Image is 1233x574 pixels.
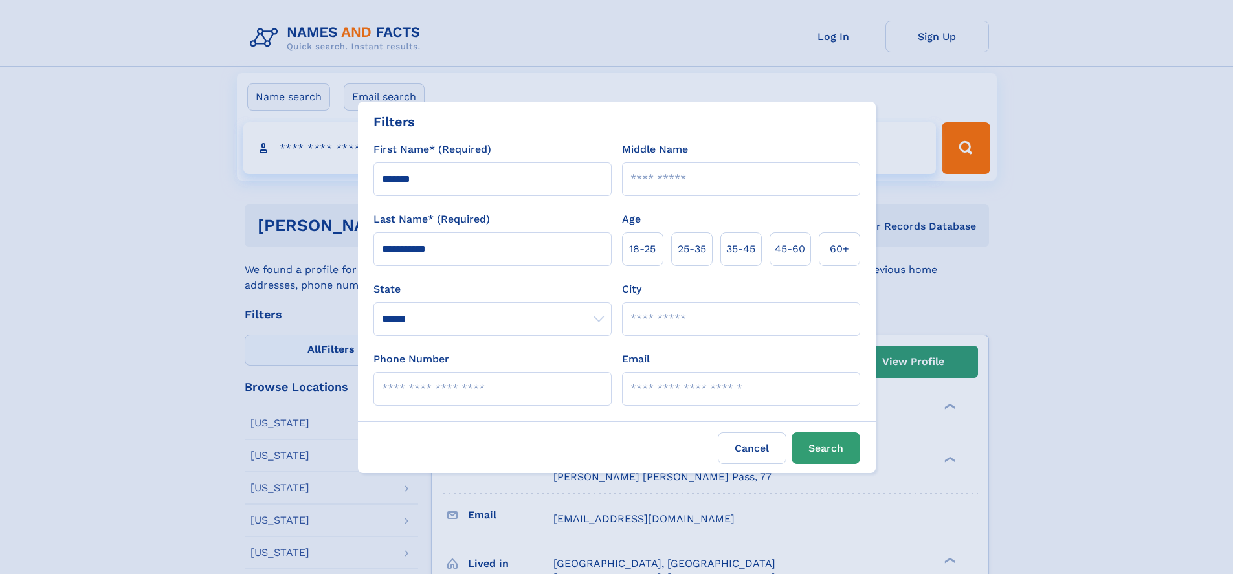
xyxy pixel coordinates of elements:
[678,241,706,257] span: 25‑35
[373,212,490,227] label: Last Name* (Required)
[622,212,641,227] label: Age
[373,351,449,367] label: Phone Number
[830,241,849,257] span: 60+
[622,281,641,297] label: City
[373,112,415,131] div: Filters
[629,241,656,257] span: 18‑25
[775,241,805,257] span: 45‑60
[622,142,688,157] label: Middle Name
[373,281,612,297] label: State
[622,351,650,367] label: Email
[726,241,755,257] span: 35‑45
[718,432,786,464] label: Cancel
[373,142,491,157] label: First Name* (Required)
[792,432,860,464] button: Search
